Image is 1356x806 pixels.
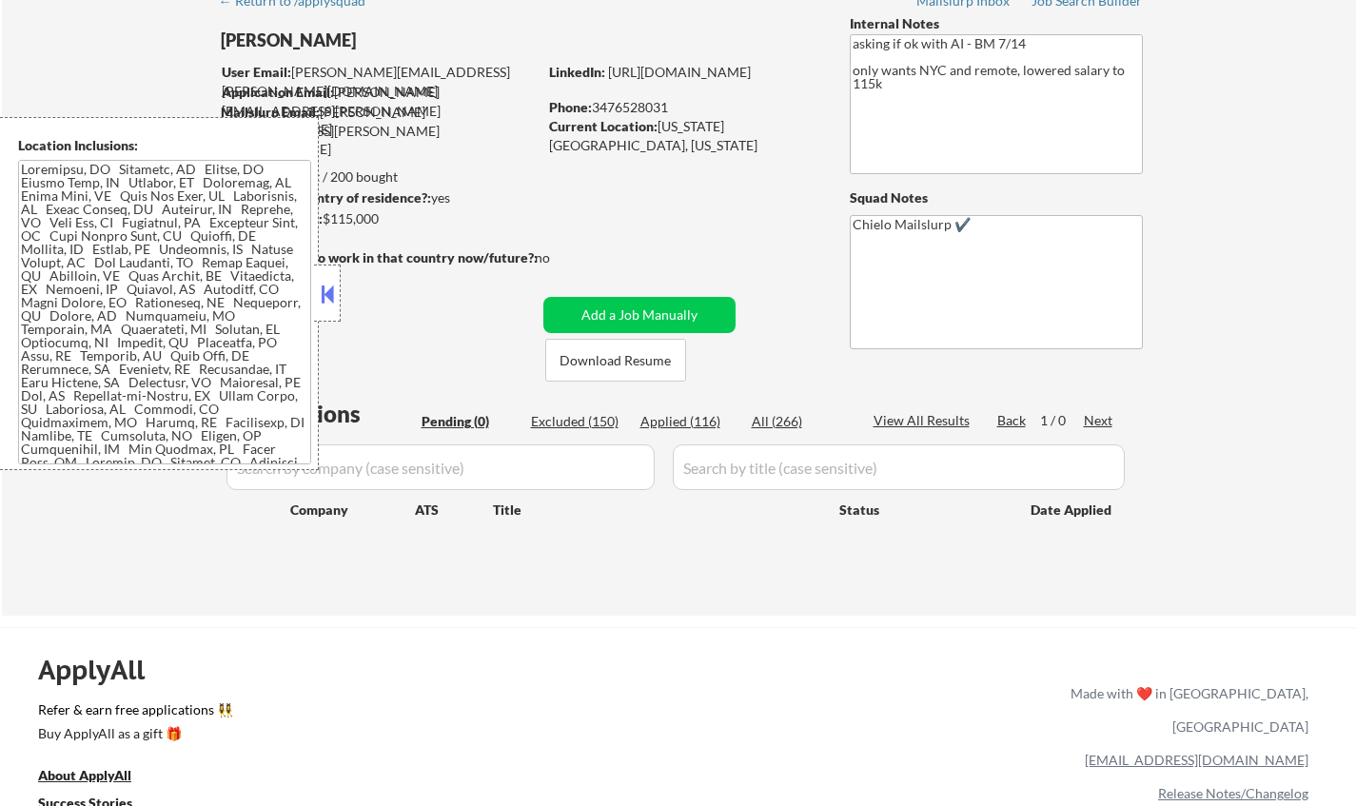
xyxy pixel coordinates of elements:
[549,98,818,117] div: 3476528031
[850,188,1143,207] div: Squad Notes
[1040,411,1084,430] div: 1 / 0
[38,723,228,747] a: Buy ApplyAll as a gift 🎁
[38,654,167,686] div: ApplyAll
[543,297,736,333] button: Add a Job Manually
[1031,501,1114,520] div: Date Applied
[226,444,655,490] input: Search by company (case sensitive)
[222,64,291,80] strong: User Email:
[531,412,626,431] div: Excluded (150)
[220,209,537,228] div: $115,000
[1063,677,1308,743] div: Made with ❤️ in [GEOGRAPHIC_DATA], [GEOGRAPHIC_DATA]
[874,411,975,430] div: View All Results
[18,136,311,155] div: Location Inclusions:
[549,99,592,115] strong: Phone:
[1158,785,1308,801] a: Release Notes/Changelog
[290,501,415,520] div: Company
[221,249,538,265] strong: Will need Visa to work in that country now/future?:
[38,765,158,789] a: About ApplyAll
[549,117,818,154] div: [US_STATE][GEOGRAPHIC_DATA], [US_STATE]
[222,83,537,139] div: [PERSON_NAME][EMAIL_ADDRESS][PERSON_NAME][DOMAIN_NAME]
[549,118,658,134] strong: Current Location:
[752,412,847,431] div: All (266)
[608,64,751,80] a: [URL][DOMAIN_NAME]
[1085,752,1308,768] a: [EMAIL_ADDRESS][DOMAIN_NAME]
[493,501,821,520] div: Title
[222,84,334,100] strong: Application Email:
[220,167,537,187] div: 116 sent / 200 bought
[422,412,517,431] div: Pending (0)
[220,188,531,207] div: yes
[850,14,1143,33] div: Internal Notes
[535,248,589,267] div: no
[221,104,320,120] strong: Mailslurp Email:
[221,29,612,52] div: [PERSON_NAME]
[1084,411,1114,430] div: Next
[38,727,228,740] div: Buy ApplyAll as a gift 🎁
[839,492,1003,526] div: Status
[38,767,131,783] u: About ApplyAll
[997,411,1028,430] div: Back
[549,64,605,80] strong: LinkedIn:
[545,339,686,382] button: Download Resume
[38,703,673,723] a: Refer & earn free applications 👯‍♀️
[222,63,537,100] div: [PERSON_NAME][EMAIL_ADDRESS][PERSON_NAME][DOMAIN_NAME]
[640,412,736,431] div: Applied (116)
[415,501,493,520] div: ATS
[221,103,537,159] div: [PERSON_NAME][EMAIL_ADDRESS][PERSON_NAME][DOMAIN_NAME]
[673,444,1125,490] input: Search by title (case sensitive)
